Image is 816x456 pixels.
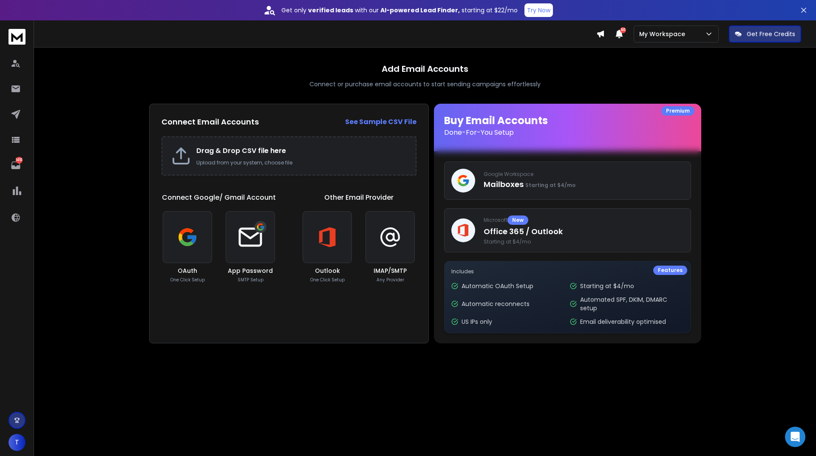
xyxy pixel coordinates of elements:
p: One Click Setup [170,277,205,283]
a: See Sample CSV File [345,117,416,127]
p: Upload from your system, choose file [196,159,407,166]
div: Open Intercom Messenger [785,427,805,447]
p: Includes [451,268,684,275]
h3: IMAP/SMTP [374,266,407,275]
p: 1461 [16,157,23,164]
strong: AI-powered Lead Finder, [380,6,460,14]
p: Office 365 / Outlook [484,226,684,238]
p: Mailboxes [484,178,684,190]
div: New [507,215,528,225]
p: Automated SPF, DKIM, DMARC setup [580,295,683,312]
p: Done-For-You Setup [444,127,691,138]
p: US IPs only [462,317,492,326]
p: Google Workspace [484,171,684,178]
p: One Click Setup [310,277,345,283]
h1: Buy Email Accounts [444,114,691,138]
p: Automatic reconnects [462,300,530,308]
p: Get Free Credits [747,30,795,38]
strong: verified leads [308,6,353,14]
h1: Other Email Provider [324,193,394,203]
p: SMTP Setup [238,277,263,283]
button: T [8,434,25,451]
h3: OAuth [178,266,197,275]
a: 1461 [7,157,24,174]
p: Get only with our starting at $22/mo [281,6,518,14]
span: 50 [620,27,626,33]
img: logo [8,29,25,45]
p: Automatic OAuth Setup [462,282,533,290]
button: Try Now [524,3,553,17]
p: Email deliverability optimised [580,317,666,326]
p: Any Provider [377,277,404,283]
h1: Add Email Accounts [382,63,468,75]
div: Features [653,266,687,275]
h3: Outlook [315,266,340,275]
p: Microsoft [484,215,684,225]
p: Starting at $4/mo [580,282,634,290]
h2: Drag & Drop CSV file here [196,146,407,156]
p: My Workspace [639,30,688,38]
span: Starting at $4/mo [525,181,575,189]
p: Connect or purchase email accounts to start sending campaigns effortlessly [309,80,541,88]
span: Starting at $4/mo [484,238,684,245]
button: Get Free Credits [729,25,801,42]
h3: App Password [228,266,273,275]
h1: Connect Google/ Gmail Account [162,193,276,203]
h2: Connect Email Accounts [161,116,259,128]
p: Try Now [527,6,550,14]
div: Premium [661,106,694,116]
